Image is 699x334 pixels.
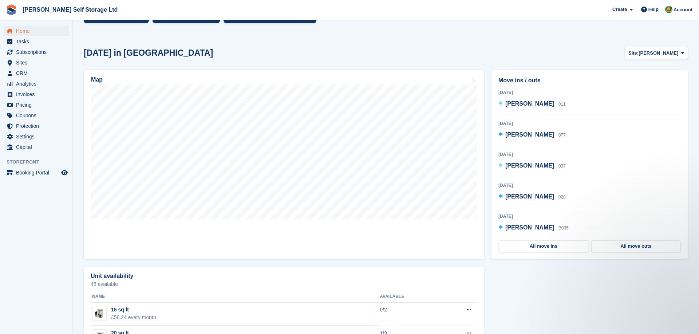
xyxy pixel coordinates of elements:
span: [PERSON_NAME] [505,131,554,138]
a: [PERSON_NAME] 011 [498,99,566,109]
span: Storefront [7,158,72,166]
span: Protection [16,121,60,131]
a: menu [4,110,69,121]
span: 077 [558,133,566,138]
div: [DATE] [498,89,681,96]
a: Map [84,70,484,259]
span: Sites [16,58,60,68]
span: [PERSON_NAME] [505,162,554,169]
span: Subscriptions [16,47,60,57]
span: Coupons [16,110,60,121]
p: 45 available [91,282,477,287]
h2: Move ins / outs [498,76,681,85]
img: stora-icon-8386f47178a22dfd0bd8f6a31ec36ba5ce8667c1dd55bd0f319d3a0aa187defe.svg [6,4,17,15]
span: Pricing [16,100,60,110]
a: menu [4,89,69,99]
a: menu [4,142,69,152]
a: menu [4,36,69,47]
span: Capital [16,142,60,152]
span: B035 [558,225,569,231]
span: [PERSON_NAME] [505,101,554,107]
div: £58.24 every month [111,314,156,321]
span: CRM [16,68,60,78]
div: [DATE] [498,213,681,220]
a: All move outs [591,240,681,252]
a: All move ins [499,240,588,252]
a: menu [4,68,69,78]
span: Invoices [16,89,60,99]
span: Home [16,26,60,36]
th: Available [380,291,440,303]
h2: [DATE] in [GEOGRAPHIC_DATA] [84,48,213,58]
h2: Map [91,76,103,83]
img: 15-sqft-unit.jpg [92,308,106,319]
span: Help [648,6,659,13]
div: [DATE] [498,120,681,127]
span: Site: [628,50,639,57]
span: Tasks [16,36,60,47]
a: Preview store [60,168,69,177]
td: 0/2 [380,302,440,326]
a: [PERSON_NAME] B035 [498,223,569,233]
button: Site: [PERSON_NAME] [624,47,688,59]
span: Booking Portal [16,168,60,178]
a: menu [4,121,69,131]
span: Analytics [16,79,60,89]
span: [PERSON_NAME] [505,224,554,231]
a: menu [4,26,69,36]
span: 028 [558,194,566,200]
a: menu [4,47,69,57]
span: Account [674,6,692,13]
a: [PERSON_NAME] Self Storage Ltd [20,4,121,16]
a: menu [4,100,69,110]
h2: Unit availability [91,273,133,279]
a: menu [4,168,69,178]
a: menu [4,79,69,89]
div: 15 sq ft [111,306,156,314]
th: Name [91,291,380,303]
a: menu [4,131,69,142]
div: [DATE] [498,182,681,189]
span: [PERSON_NAME] [505,193,554,200]
img: Joshua Wild [665,6,672,13]
a: [PERSON_NAME] 077 [498,130,566,140]
span: 037 [558,164,566,169]
span: Settings [16,131,60,142]
a: [PERSON_NAME] 037 [498,161,566,171]
span: Create [612,6,627,13]
div: [DATE] [498,151,681,158]
span: 011 [558,102,566,107]
a: [PERSON_NAME] 028 [498,192,566,202]
span: [PERSON_NAME] [639,50,678,57]
a: menu [4,58,69,68]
